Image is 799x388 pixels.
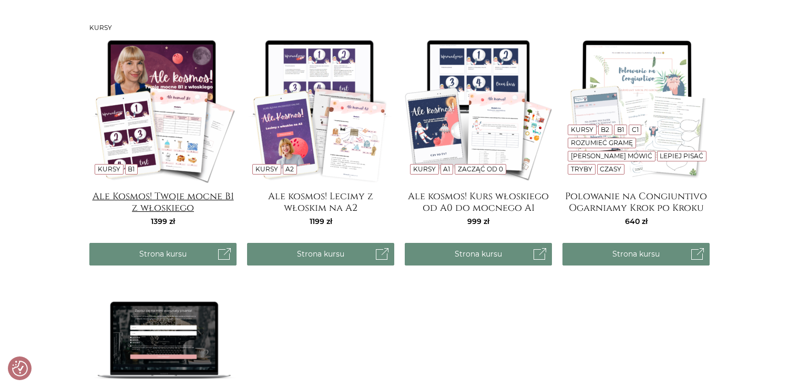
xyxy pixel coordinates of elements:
[625,217,648,226] span: 640
[128,165,135,173] a: B1
[247,243,394,266] a: Strona kursu
[571,139,633,147] a: Rozumieć gramę
[571,165,592,173] a: Tryby
[151,217,175,226] span: 1399
[660,152,703,160] a: Lepiej pisać
[405,243,552,266] a: Strona kursu
[89,24,710,32] h3: Kursy
[285,165,294,173] a: A2
[89,191,237,212] a: Ale Kosmos! Twoje mocne B1 z włoskiego
[255,165,278,173] a: Kursy
[405,191,552,212] a: Ale kosmos! Kurs włoskiego od A0 do mocnego A1
[413,165,436,173] a: Kursy
[89,243,237,266] a: Strona kursu
[458,165,503,173] a: Zacząć od 0
[562,243,710,266] a: Strona kursu
[247,191,394,212] a: Ale kosmos! Lecimy z włoskim na A2
[310,217,332,226] span: 1199
[98,165,120,173] a: Kursy
[571,152,652,160] a: [PERSON_NAME] mówić
[12,361,28,376] img: Revisit consent button
[571,126,593,134] a: Kursy
[443,165,450,173] a: A1
[601,126,609,134] a: B2
[12,361,28,376] button: Preferencje co do zgód
[632,126,639,134] a: C1
[617,126,624,134] a: B1
[467,217,489,226] span: 999
[600,165,621,173] a: Czasy
[562,191,710,212] a: Polowanie na Congiuntivo Ogarniamy Krok po Kroku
